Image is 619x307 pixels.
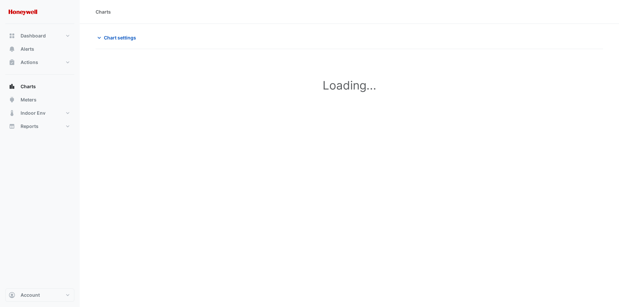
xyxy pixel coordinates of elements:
[21,96,37,103] span: Meters
[9,96,15,103] app-icon: Meters
[21,59,38,66] span: Actions
[9,46,15,52] app-icon: Alerts
[5,106,74,120] button: Indoor Env
[21,110,45,116] span: Indoor Env
[9,123,15,130] app-icon: Reports
[9,32,15,39] app-icon: Dashboard
[21,83,36,90] span: Charts
[9,59,15,66] app-icon: Actions
[21,46,34,52] span: Alerts
[21,123,39,130] span: Reports
[5,120,74,133] button: Reports
[8,5,38,19] img: Company Logo
[5,288,74,302] button: Account
[21,292,40,298] span: Account
[96,32,140,43] button: Chart settings
[5,56,74,69] button: Actions
[110,78,588,92] h1: Loading...
[5,29,74,42] button: Dashboard
[5,80,74,93] button: Charts
[9,110,15,116] app-icon: Indoor Env
[104,34,136,41] span: Chart settings
[5,93,74,106] button: Meters
[21,32,46,39] span: Dashboard
[96,8,111,15] div: Charts
[9,83,15,90] app-icon: Charts
[5,42,74,56] button: Alerts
